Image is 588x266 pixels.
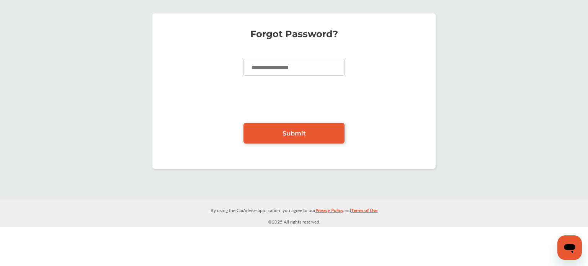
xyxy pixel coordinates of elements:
iframe: reCAPTCHA [236,87,352,117]
iframe: Button to launch messaging window [557,235,582,260]
p: Forgot Password? [160,30,428,38]
a: Terms of Use [351,206,377,218]
a: Privacy Policy [315,206,343,218]
a: Submit [243,123,345,144]
span: Submit [283,130,306,137]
